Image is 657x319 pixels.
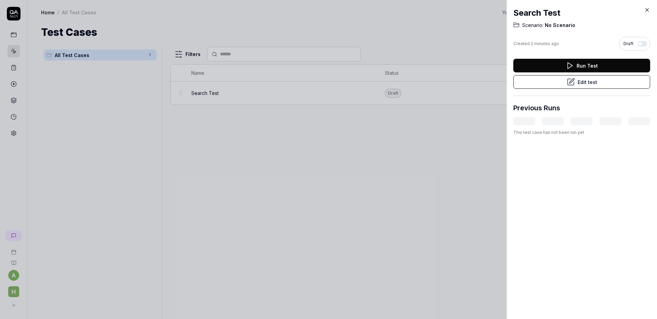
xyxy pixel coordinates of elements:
[513,59,650,72] button: Run Test
[513,41,559,47] div: Created
[543,22,575,29] span: No Scenario
[522,22,543,29] span: Scenario:
[513,103,560,113] h3: Previous Runs
[531,41,559,46] time: 2 minutes ago
[513,7,650,19] h2: Search Test
[513,75,650,89] button: Edit test
[623,41,633,47] span: Draft
[513,129,650,136] div: This test case has not been run yet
